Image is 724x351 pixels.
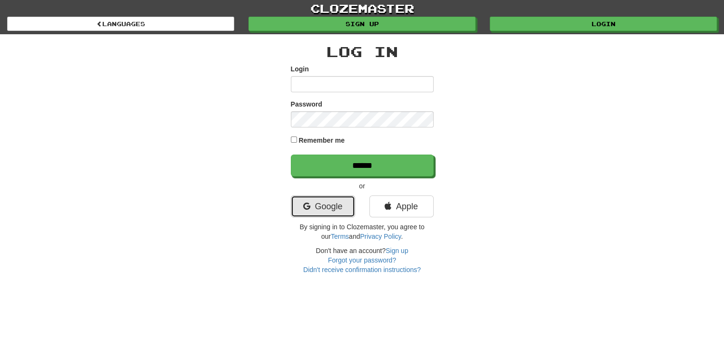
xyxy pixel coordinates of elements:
a: Login [490,17,717,31]
a: Languages [7,17,234,31]
p: By signing in to Clozemaster, you agree to our and . [291,222,434,241]
a: Didn't receive confirmation instructions? [303,266,421,273]
a: Privacy Policy [360,233,401,240]
div: Don't have an account? [291,246,434,274]
h2: Log In [291,44,434,59]
label: Login [291,64,309,74]
a: Terms [331,233,349,240]
label: Remember me [298,136,345,145]
a: Google [291,195,355,217]
a: Apple [369,195,434,217]
a: Sign up [386,247,408,254]
a: Sign up [248,17,476,31]
p: or [291,181,434,191]
a: Forgot your password? [328,256,396,264]
label: Password [291,99,322,109]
